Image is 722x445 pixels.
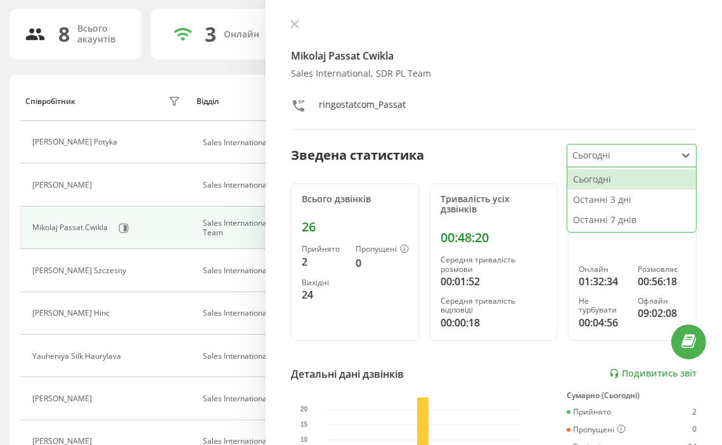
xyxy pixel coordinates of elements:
[609,368,697,379] a: Подивитись звіт
[441,255,548,274] div: Середня тривалість розмови
[441,274,548,289] div: 00:01:52
[32,352,124,361] div: Yauheniya Silk Haurylava
[579,297,627,315] div: Не турбувати
[302,287,345,302] div: 24
[441,194,548,216] div: Тривалість усіх дзвінків
[441,230,548,245] div: 00:48:20
[32,394,95,403] div: [PERSON_NAME]
[77,23,126,45] div: Всього акаунтів
[32,223,111,232] div: Mikolaj Passat Cwikla
[291,366,404,382] div: Детальні дані дзвінків
[692,408,697,416] div: 2
[32,266,129,275] div: [PERSON_NAME] Szczesny
[579,274,627,289] div: 01:32:34
[203,266,311,275] div: Sales International
[302,219,409,235] div: 26
[224,29,259,40] div: Онлайн
[567,408,611,416] div: Прийнято
[300,421,308,428] text: 15
[32,309,113,318] div: [PERSON_NAME] Hinc
[58,22,70,46] div: 8
[356,245,409,255] div: Пропущені
[25,97,75,106] div: Співробітник
[567,391,697,400] div: Сумарно (Сьогодні)
[567,425,626,435] div: Пропущені
[356,255,409,271] div: 0
[638,265,686,274] div: Розмовляє
[203,352,311,361] div: Sales International
[205,22,216,46] div: 3
[638,274,686,289] div: 00:56:18
[291,68,697,79] div: Sales International, SDR PL Team
[441,315,548,330] div: 00:00:18
[567,210,696,230] div: Останні 7 днів
[319,98,406,117] div: ringostatcom_Passat
[302,278,345,287] div: Вихідні
[203,138,311,147] div: Sales International
[32,138,120,146] div: [PERSON_NAME] Potyka
[579,265,627,274] div: Онлайн
[441,297,548,315] div: Середня тривалість відповіді
[302,245,345,254] div: Прийнято
[197,97,219,106] div: Відділ
[302,194,409,205] div: Всього дзвінків
[203,309,311,318] div: Sales International
[638,297,686,306] div: Офлайн
[567,169,696,190] div: Сьогодні
[291,48,697,63] h4: Mikolaj Passat Cwikla
[32,181,95,190] div: [PERSON_NAME]
[300,406,308,413] text: 20
[567,190,696,210] div: Останні 3 дні
[203,181,311,190] div: Sales International
[302,254,345,269] div: 2
[579,315,627,330] div: 00:04:56
[291,146,424,165] div: Зведена статистика
[300,436,308,443] text: 10
[692,425,697,435] div: 0
[638,306,686,321] div: 09:02:08
[203,219,311,237] div: Sales International, SDR PL Team
[203,394,311,403] div: Sales International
